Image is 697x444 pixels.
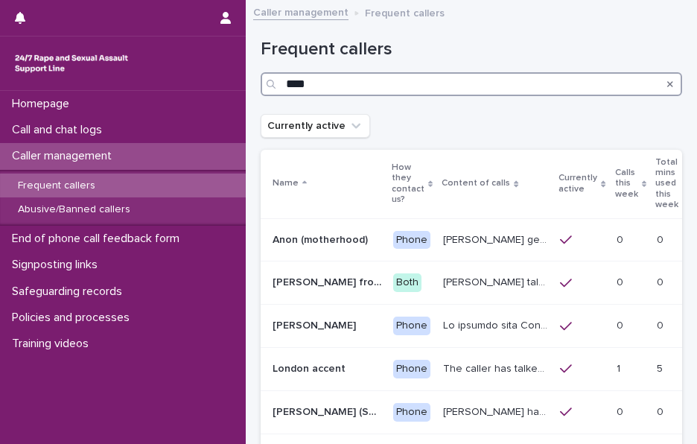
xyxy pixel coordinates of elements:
p: 0 [617,317,626,332]
p: Margaret has let us know that she experienced child sexual abuse by a doctor. She was raped by he... [443,403,551,419]
p: Training videos [6,337,101,351]
p: London accent [273,360,348,375]
p: 0 [617,231,626,247]
p: 0 [657,231,666,247]
p: Abusive/Banned callers [6,203,142,216]
p: Anon (motherhood) [273,231,371,247]
p: Content of calls [442,175,510,191]
a: Caller management [253,3,348,20]
p: Caller generally speaks conversationally about many different things in her life and rarely speak... [443,231,551,247]
p: Jane may talk about difficulties in accessing the right support service, and has also expressed b... [443,273,551,289]
p: Total mins used this week [655,154,678,214]
p: The caller has talked about being paid for sex with older men. Gang ‘leaders’ are given this mone... [443,360,551,375]
div: Phone [393,317,430,335]
div: Both [393,273,421,292]
p: 5 [657,360,666,375]
p: 0 [657,317,666,332]
p: We believe that Lin may on occasions contact the support line more than twice a week. She frequen... [443,317,551,332]
p: 0 [657,273,666,289]
p: Frequent callers [6,180,107,192]
p: Calls this week [615,165,638,203]
p: Safeguarding records [6,285,134,299]
p: Margaret (South-West of England) [273,403,384,419]
p: Jane from London [273,273,384,289]
h1: Frequent callers [261,39,682,60]
div: Phone [393,231,430,250]
div: Phone [393,403,430,422]
img: rhQMoQhaT3yELyF149Cw [12,48,131,78]
p: Name [273,175,299,191]
p: Currently active [558,170,597,197]
p: How they contact us? [392,159,424,209]
p: Caller management [6,149,124,163]
p: 1 [617,360,623,375]
button: Currently active [261,114,370,138]
p: Policies and processes [6,311,141,325]
p: Homepage [6,97,81,111]
p: Frequent callers [365,4,445,20]
p: 0 [617,273,626,289]
p: Signposting links [6,258,109,272]
div: Phone [393,360,430,378]
p: 0 [657,403,666,419]
input: Search [261,72,682,96]
p: End of phone call feedback form [6,232,191,246]
p: Call and chat logs [6,123,114,137]
p: [PERSON_NAME] [273,317,359,332]
p: 0 [617,403,626,419]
